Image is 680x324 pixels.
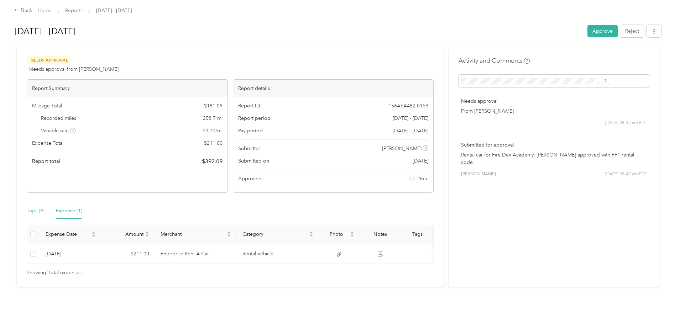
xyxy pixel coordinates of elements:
[388,102,428,110] span: 156A5A482-0153
[237,225,319,244] th: Category
[145,234,149,238] span: caret-down
[15,23,582,40] h1: Sep 22 - 28, 2025
[38,7,52,14] a: Home
[32,102,62,110] span: Mileage Total
[393,115,428,122] span: [DATE] - [DATE]
[233,80,434,97] div: Report details
[65,7,83,14] a: Reports
[461,97,647,105] p: Needs approval
[419,175,427,182] span: You
[350,230,354,235] span: caret-up
[227,234,231,238] span: caret-down
[401,225,434,244] th: Tags
[459,56,530,65] h4: Activity and Comments
[605,120,647,126] span: [DATE] 08:47 am EDT
[640,284,680,324] iframe: Everlance-gr Chat Button Frame
[360,225,401,244] th: Notes
[41,115,76,122] span: Recorded miles
[350,234,354,238] span: caret-down
[238,145,260,152] span: Submitter
[401,244,434,264] td: -
[238,115,271,122] span: Report period
[14,6,33,15] div: Back
[27,56,72,64] span: Needs Approval
[32,158,61,165] span: Report total
[242,231,308,237] span: Category
[203,115,223,122] span: 258.7 mi
[238,175,262,182] span: Approvers
[155,225,237,244] th: Merchant
[407,231,428,237] div: Tags
[417,251,418,257] span: -
[587,25,618,37] button: Approve
[91,234,96,238] span: caret-down
[27,207,45,215] div: Trips (9)
[29,65,119,73] span: Needs approval from [PERSON_NAME]
[309,234,313,238] span: caret-down
[101,225,155,244] th: Amount
[204,102,223,110] span: $ 181.09
[461,171,496,177] span: [PERSON_NAME]
[203,127,223,134] span: $ 0.70 / mi
[238,102,260,110] span: Report ID
[413,157,428,165] span: [DATE]
[382,145,422,152] span: [PERSON_NAME]
[27,80,227,97] div: Report Summary
[319,225,360,244] th: Photo
[461,141,647,149] p: Submitted for approval
[227,230,231,235] span: caret-up
[309,230,313,235] span: caret-up
[32,139,63,147] span: Expense Total
[325,231,349,237] span: Photo
[202,157,223,166] span: $ 392.09
[41,127,76,134] span: Variable rate
[393,127,428,134] span: Go to pay period
[101,244,155,264] td: $211.00
[145,230,149,235] span: caret-up
[91,230,96,235] span: caret-up
[238,157,269,165] span: Submitted on
[96,7,132,14] span: [DATE] - [DATE]
[161,231,226,237] span: Merchant
[40,225,101,244] th: Expense Date
[461,107,647,115] p: From [PERSON_NAME]
[461,151,647,166] p: Rental car for Fire Dex Academy. [PERSON_NAME] approved with FF1 rental code.
[27,269,82,277] span: Showing 1 total expenses
[40,244,101,264] td: 9-22-2025
[204,139,223,147] span: $ 211.00
[237,244,319,264] td: Rental Vehicle
[238,127,263,134] span: Pay period
[46,231,90,237] span: Expense Date
[155,244,237,264] td: Enterprise Rent-A-Car
[56,207,82,215] div: Expense (1)
[620,25,644,37] button: Reject
[605,171,647,177] span: [DATE] 08:47 am EDT
[107,231,143,237] span: Amount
